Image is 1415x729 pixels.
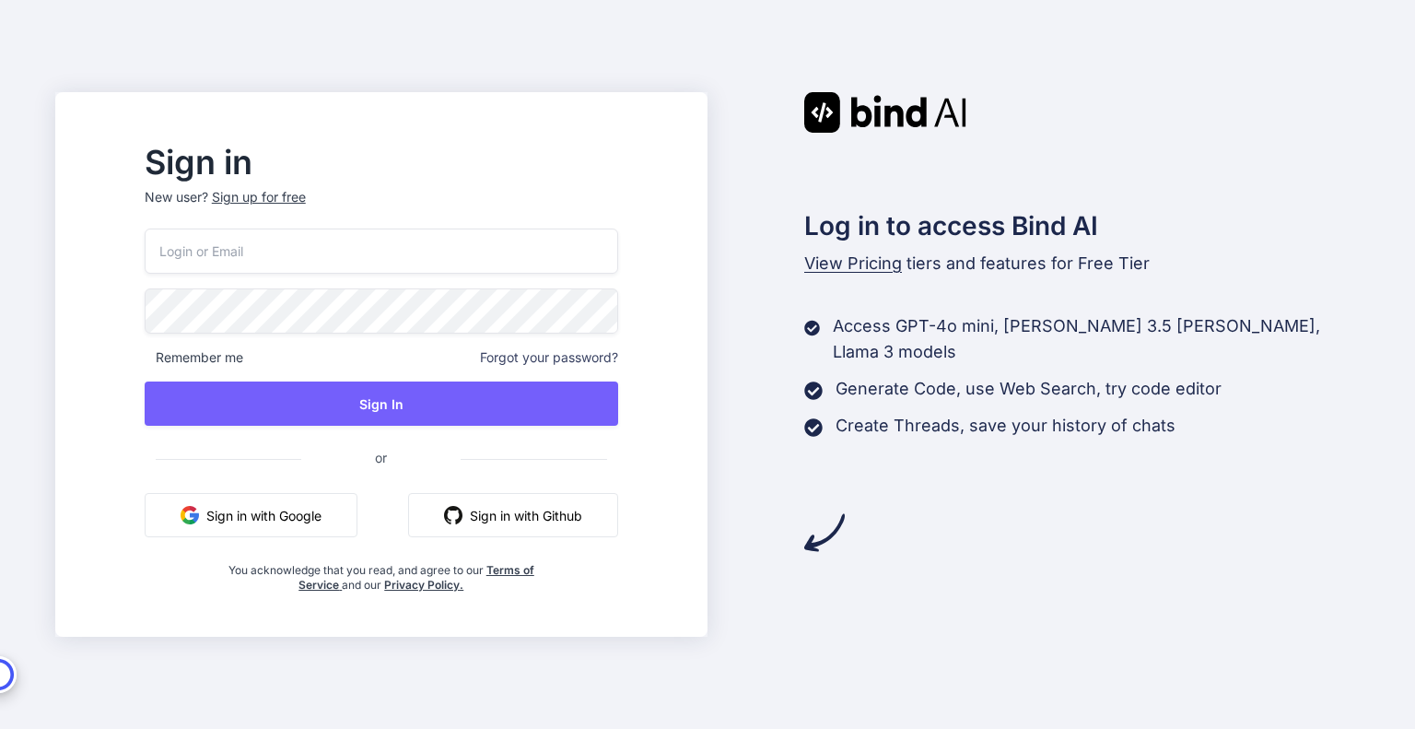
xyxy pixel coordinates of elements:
img: google [181,506,199,524]
h2: Log in to access Bind AI [804,206,1361,245]
p: tiers and features for Free Tier [804,251,1361,276]
span: or [301,435,461,480]
input: Login or Email [145,229,618,274]
span: View Pricing [804,253,902,273]
a: Privacy Policy. [384,578,463,592]
h2: Sign in [145,147,618,177]
div: You acknowledge that you read, and agree to our and our [223,552,539,593]
button: Sign in with Google [145,493,357,537]
img: arrow [804,512,845,553]
div: Sign up for free [212,188,306,206]
button: Sign In [145,382,618,426]
span: Remember me [145,348,243,367]
p: Access GPT-4o mini, [PERSON_NAME] 3.5 [PERSON_NAME], Llama 3 models [833,313,1360,365]
span: Forgot your password? [480,348,618,367]
img: Bind AI logo [804,92,966,133]
img: github [444,506,462,524]
p: Create Threads, save your history of chats [836,413,1175,439]
button: Sign in with Github [408,493,618,537]
p: New user? [145,188,618,229]
p: Generate Code, use Web Search, try code editor [836,376,1222,402]
a: Terms of Service [298,563,534,592]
